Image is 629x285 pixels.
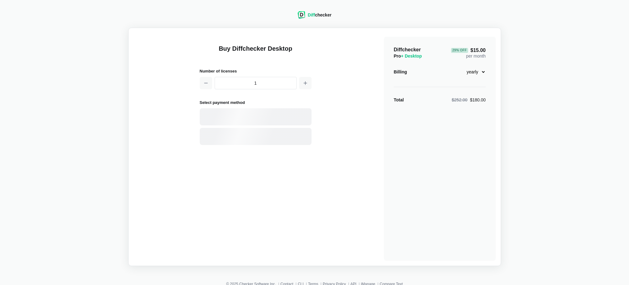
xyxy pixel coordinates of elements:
[200,99,312,106] h2: Select payment method
[215,77,297,89] input: 1
[451,47,485,59] div: per month
[394,54,422,58] span: Pro
[452,97,467,102] span: $252.00
[308,12,331,18] div: checker
[394,97,404,102] strong: Total
[394,69,407,75] div: Billing
[451,48,468,53] div: 29 % Off
[200,68,312,74] h2: Number of licenses
[200,44,312,60] h1: Buy Diffchecker Desktop
[308,12,315,17] span: Diff
[298,15,331,20] a: Diffchecker logoDiffchecker
[401,54,422,58] span: + Desktop
[298,11,305,19] img: Diffchecker logo
[451,48,485,53] span: $15.00
[394,47,421,52] span: Diffchecker
[452,97,485,103] div: $180.00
